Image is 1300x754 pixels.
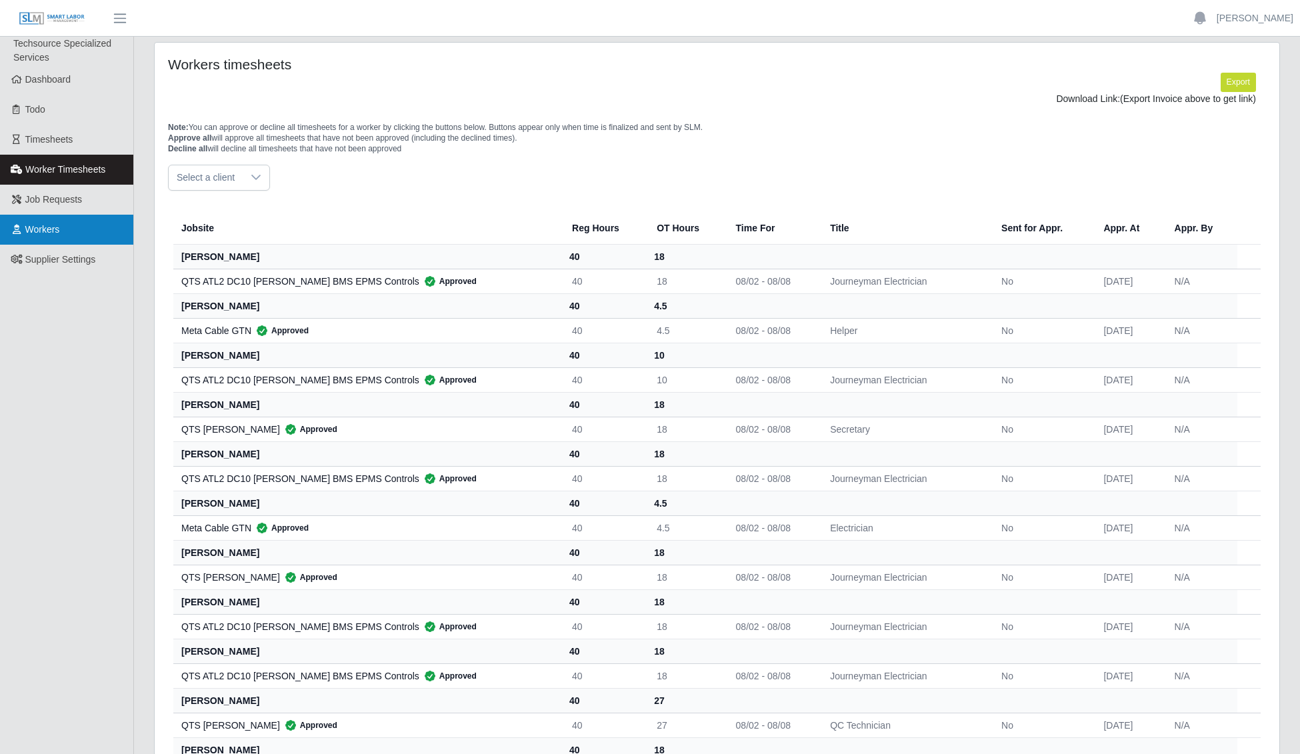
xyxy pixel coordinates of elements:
th: 18 [646,441,725,466]
td: N/A [1164,515,1238,540]
span: Approved [419,373,477,387]
td: No [991,614,1093,639]
td: 08/02 - 08/08 [725,417,820,441]
th: 40 [561,244,646,269]
th: Appr. By [1164,212,1238,245]
td: 40 [561,713,646,737]
td: 40 [561,565,646,589]
td: N/A [1164,269,1238,293]
th: Appr. At [1093,212,1163,245]
th: [PERSON_NAME] [173,392,561,417]
div: QTS [PERSON_NAME] [181,571,551,584]
td: N/A [1164,713,1238,737]
td: Journeyman Electrician [819,466,991,491]
td: N/A [1164,663,1238,688]
span: Dashboard [25,74,71,85]
td: [DATE] [1093,713,1163,737]
span: Approved [419,620,477,633]
td: No [991,318,1093,343]
h4: Workers timesheets [168,56,614,73]
td: 08/02 - 08/08 [725,663,820,688]
th: 18 [646,244,725,269]
td: No [991,565,1093,589]
th: Jobsite [173,212,561,245]
td: Journeyman Electrician [819,663,991,688]
td: 40 [561,367,646,392]
td: N/A [1164,367,1238,392]
span: Approved [419,669,477,683]
td: 40 [561,318,646,343]
td: No [991,417,1093,441]
th: OT Hours [646,212,725,245]
span: Approved [251,521,309,535]
div: QTS [PERSON_NAME] [181,423,551,436]
td: No [991,663,1093,688]
td: N/A [1164,614,1238,639]
th: 18 [646,540,725,565]
td: QC Technician [819,713,991,737]
th: [PERSON_NAME] [173,343,561,367]
th: [PERSON_NAME] [173,244,561,269]
th: 18 [646,589,725,614]
a: [PERSON_NAME] [1217,11,1293,25]
span: (Export Invoice above to get link) [1120,93,1256,104]
span: Job Requests [25,194,83,205]
th: [PERSON_NAME] [173,639,561,663]
td: N/A [1164,565,1238,589]
span: Techsource Specialized Services [13,38,111,63]
span: Supplier Settings [25,254,96,265]
td: Journeyman Electrician [819,565,991,589]
td: [DATE] [1093,367,1163,392]
td: No [991,466,1093,491]
td: 08/02 - 08/08 [725,367,820,392]
td: 18 [646,663,725,688]
th: Time For [725,212,820,245]
td: [DATE] [1093,565,1163,589]
th: 18 [646,639,725,663]
td: 40 [561,466,646,491]
th: 40 [561,589,646,614]
span: Select a client [169,165,243,190]
span: Approved [280,719,337,732]
th: 40 [561,688,646,713]
span: Worker Timesheets [25,164,105,175]
th: [PERSON_NAME] [173,491,561,515]
td: 18 [646,269,725,293]
div: QTS ATL2 DC10 [PERSON_NAME] BMS EPMS Controls [181,669,551,683]
td: 18 [646,614,725,639]
td: [DATE] [1093,417,1163,441]
span: Approved [419,472,477,485]
th: [PERSON_NAME] [173,589,561,614]
td: [DATE] [1093,663,1163,688]
th: 40 [561,343,646,367]
p: You can approve or decline all timesheets for a worker by clicking the buttons below. Buttons app... [168,122,1266,154]
td: Secretary [819,417,991,441]
span: Approve all [168,133,211,143]
td: No [991,367,1093,392]
td: 4.5 [646,318,725,343]
td: 40 [561,663,646,688]
th: Title [819,212,991,245]
th: [PERSON_NAME] [173,540,561,565]
span: Todo [25,104,45,115]
th: 27 [646,688,725,713]
td: 18 [646,565,725,589]
span: Approved [251,324,309,337]
div: Meta Cable GTN [181,324,551,337]
td: 10 [646,367,725,392]
th: 40 [561,441,646,466]
div: QTS ATL2 DC10 [PERSON_NAME] BMS EPMS Controls [181,620,551,633]
td: 08/02 - 08/08 [725,614,820,639]
div: QTS ATL2 DC10 [PERSON_NAME] BMS EPMS Controls [181,275,551,288]
span: Workers [25,224,60,235]
td: 08/02 - 08/08 [725,318,820,343]
td: 4.5 [646,515,725,540]
div: QTS [PERSON_NAME] [181,719,551,732]
th: [PERSON_NAME] [173,688,561,713]
td: No [991,515,1093,540]
td: 40 [561,417,646,441]
th: 40 [561,491,646,515]
th: 4.5 [646,293,725,318]
span: Note: [168,123,189,132]
td: 40 [561,614,646,639]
